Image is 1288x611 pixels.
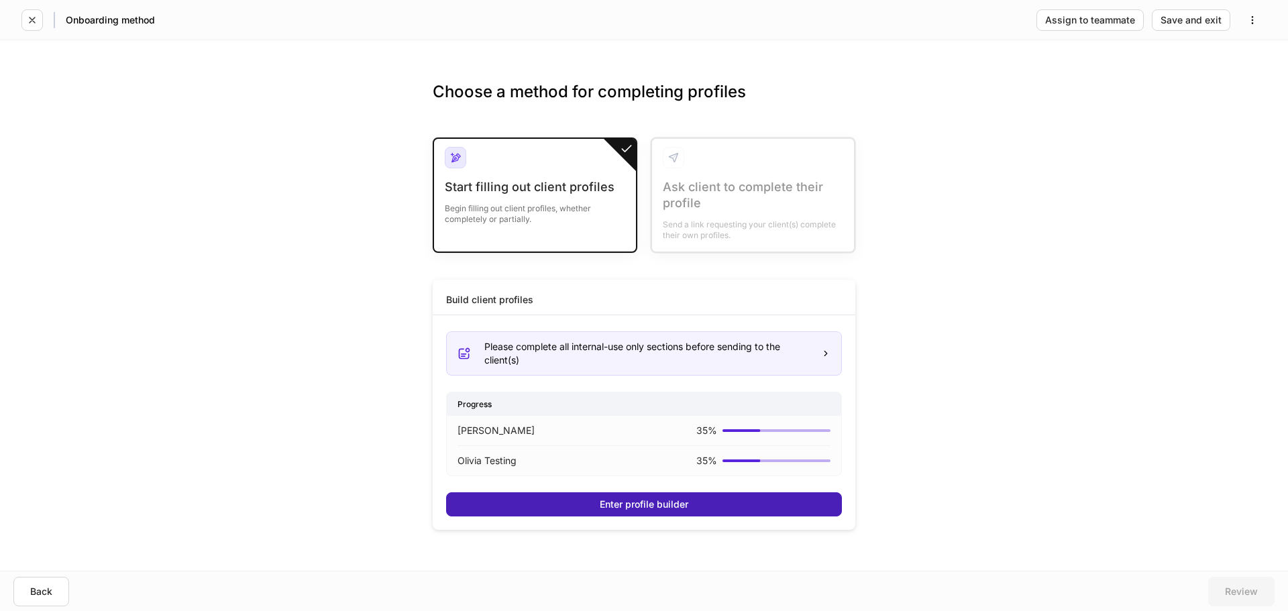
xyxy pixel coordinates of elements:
[458,454,517,467] p: Olivia Testing
[446,492,842,516] button: Enter profile builder
[445,195,625,225] div: Begin filling out client profiles, whether completely or partially.
[446,293,533,307] div: Build client profiles
[600,500,688,509] div: Enter profile builder
[447,392,841,416] div: Progress
[1161,15,1222,25] div: Save and exit
[13,577,69,606] button: Back
[30,587,52,596] div: Back
[445,179,625,195] div: Start filling out client profiles
[484,340,810,367] div: Please complete all internal-use only sections before sending to the client(s)
[66,13,155,27] h5: Onboarding method
[458,424,535,437] p: [PERSON_NAME]
[696,454,717,467] p: 35 %
[1036,9,1144,31] button: Assign to teammate
[1152,9,1230,31] button: Save and exit
[433,81,855,124] h3: Choose a method for completing profiles
[1045,15,1135,25] div: Assign to teammate
[696,424,717,437] p: 35 %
